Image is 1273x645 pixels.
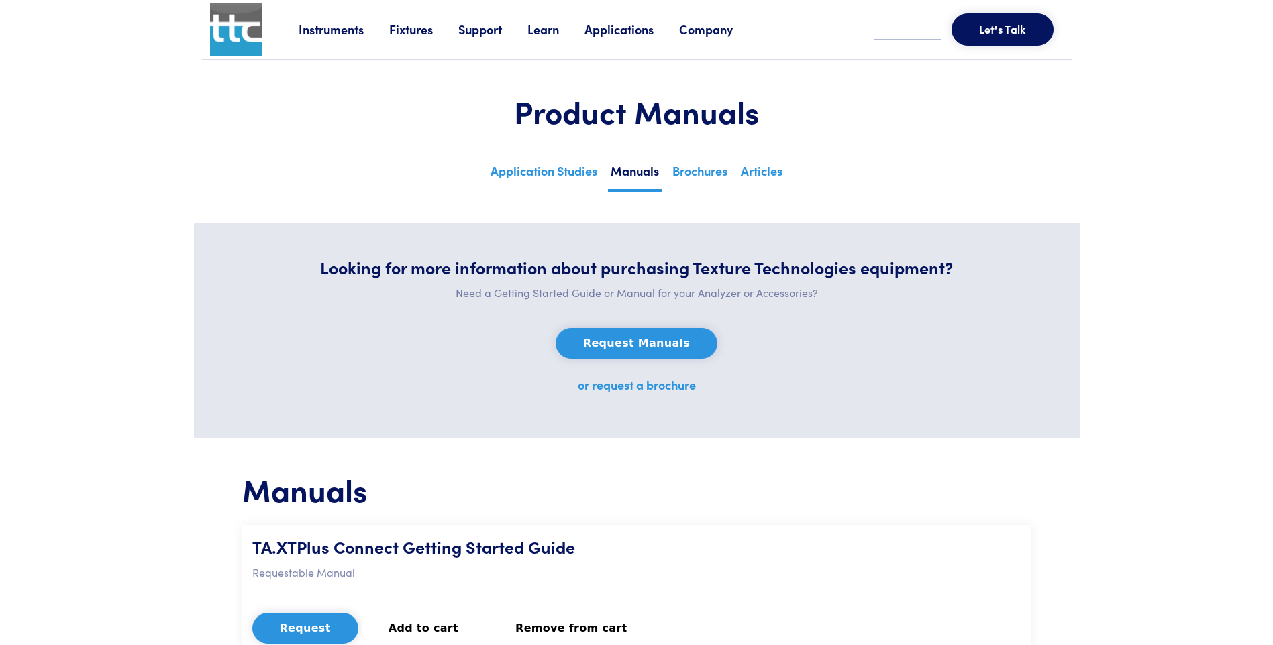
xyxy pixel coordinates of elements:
button: Let's Talk [952,13,1054,46]
h1: Product Manuals [234,92,1039,131]
a: Application Studies [488,160,600,189]
img: ttc_logo_1x1_v1.0.png [210,3,262,56]
h1: Manuals [234,470,1039,509]
button: Remove from cart [489,613,654,643]
a: Support [458,21,527,38]
a: or request a brochure [578,376,696,393]
a: Articles [738,160,785,189]
a: Learn [527,21,584,38]
a: Brochures [670,160,730,189]
button: Request [252,613,358,644]
p: Requestable Manual [252,564,1021,581]
a: Instruments [299,21,389,38]
button: Add to cart [362,613,485,643]
h5: Looking for more information about purchasing Texture Technologies equipment? [226,255,1048,279]
a: Applications [584,21,679,38]
h5: TA.XTPlus Connect Getting Started Guide [252,535,1021,559]
a: Company [679,21,758,38]
a: Manuals [608,160,662,192]
a: Fixtures [389,21,458,38]
p: Need a Getting Started Guide or Manual for your Analyzer or Accessories? [226,284,1048,302]
button: Request Manuals [556,328,717,359]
